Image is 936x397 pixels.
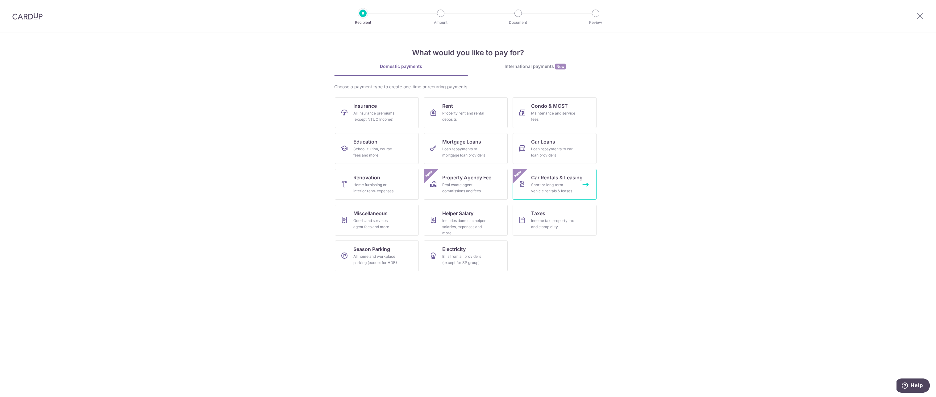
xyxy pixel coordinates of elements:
a: Car Rentals & LeasingShort or long‑term vehicle rentals & leasesNew [513,169,597,200]
span: Condo & MCST [531,102,568,110]
a: Mortgage LoansLoan repayments to mortgage loan providers [424,133,508,164]
iframe: Opens a widget where you can find more information [896,378,930,394]
p: Document [495,19,541,26]
img: CardUp [12,12,43,20]
div: Home furnishing or interior reno-expenses [353,182,398,194]
span: Help [14,4,27,10]
a: Property Agency FeeReal estate agent commissions and feesNew [424,169,508,200]
div: Real estate agent commissions and fees [442,182,487,194]
div: International payments [468,63,602,70]
h4: What would you like to pay for? [334,47,602,58]
div: Choose a payment type to create one-time or recurring payments. [334,84,602,90]
div: Income tax, property tax and stamp duty [531,218,576,230]
span: Miscellaneous [353,210,388,217]
a: Condo & MCSTMaintenance and service fees [513,97,597,128]
span: Mortgage Loans [442,138,481,145]
div: Maintenance and service fees [531,110,576,123]
span: Helper Salary [442,210,473,217]
a: Helper SalaryIncludes domestic helper salaries, expenses and more [424,205,508,236]
a: RentProperty rent and rental deposits [424,97,508,128]
span: New [555,64,566,69]
span: Insurance [353,102,377,110]
span: Taxes [531,210,545,217]
span: Education [353,138,377,145]
span: Season Parking [353,245,390,253]
a: EducationSchool, tuition, course fees and more [335,133,419,164]
div: Goods and services, agent fees and more [353,218,398,230]
p: Review [573,19,618,26]
a: Season ParkingAll home and workplace parking (except for HDB) [335,240,419,271]
a: MiscellaneousGoods and services, agent fees and more [335,205,419,236]
span: Car Rentals & Leasing [531,174,583,181]
p: Recipient [340,19,386,26]
div: Loan repayments to mortgage loan providers [442,146,487,158]
p: Amount [418,19,464,26]
div: All insurance premiums (except NTUC Income) [353,110,398,123]
div: School, tuition, course fees and more [353,146,398,158]
span: New [424,169,434,179]
a: RenovationHome furnishing or interior reno-expenses [335,169,419,200]
a: ElectricityBills from all providers (except for SP group) [424,240,508,271]
div: Domestic payments [334,63,468,69]
span: Electricity [442,245,466,253]
div: Bills from all providers (except for SP group) [442,253,487,266]
a: TaxesIncome tax, property tax and stamp duty [513,205,597,236]
a: Car LoansLoan repayments to car loan providers [513,133,597,164]
span: Car Loans [531,138,555,145]
div: Short or long‑term vehicle rentals & leases [531,182,576,194]
span: Renovation [353,174,380,181]
div: Property rent and rental deposits [442,110,487,123]
span: Property Agency Fee [442,174,491,181]
div: Loan repayments to car loan providers [531,146,576,158]
span: Rent [442,102,453,110]
div: Includes domestic helper salaries, expenses and more [442,218,487,236]
span: New [513,169,523,179]
div: All home and workplace parking (except for HDB) [353,253,398,266]
a: InsuranceAll insurance premiums (except NTUC Income) [335,97,419,128]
